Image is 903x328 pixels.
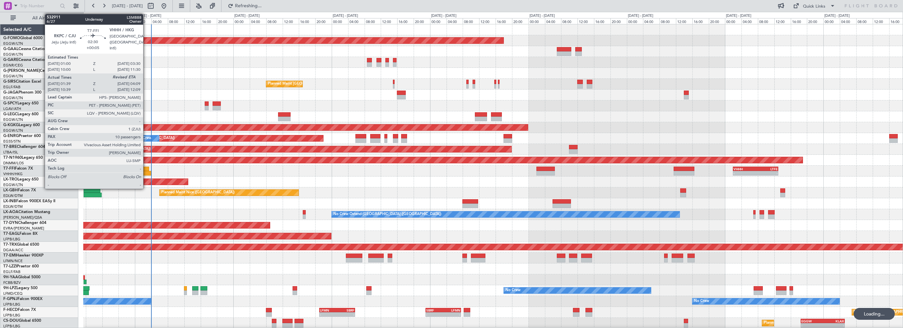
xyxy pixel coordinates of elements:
[479,18,496,24] div: 12:00
[397,18,414,24] div: 16:00
[3,167,15,171] span: T7-FFI
[3,161,24,166] a: DNMM/LOS
[3,134,41,138] a: G-ENRGPraetor 600
[3,178,39,181] a: LX-TROLegacy 650
[414,18,430,24] div: 20:00
[426,308,443,312] div: SBRF
[365,18,381,24] div: 08:00
[840,18,856,24] div: 04:00
[3,215,42,220] a: [PERSON_NAME]/QSA
[3,243,17,247] span: T7-TRX
[3,91,41,95] a: G-JAGAPhenom 300
[643,18,659,24] div: 04:00
[801,323,823,327] div: -
[3,286,16,290] span: 9H-LPZ
[3,182,23,187] a: EGGW/LTN
[3,74,23,79] a: EGGW/LTN
[443,313,460,316] div: -
[3,291,22,296] a: LFMD/CEQ
[337,313,354,316] div: -
[135,18,151,24] div: 00:00
[268,79,372,89] div: Planned Maint [GEOGRAPHIC_DATA] ([GEOGRAPHIC_DATA])
[3,80,16,84] span: G-SIRS
[3,269,20,274] a: EGLF/FAB
[676,18,692,24] div: 12:00
[3,69,76,73] a: G-[PERSON_NAME]Cessna Citation XLS
[3,47,18,51] span: G-GAAL
[3,204,23,209] a: EDLW/DTM
[628,13,653,19] div: [DATE] - [DATE]
[3,112,17,116] span: G-LEGC
[659,18,676,24] div: 08:00
[3,178,17,181] span: LX-TRO
[3,156,22,160] span: T7-N1960
[3,52,23,57] a: EGGW/LTN
[496,18,512,24] div: 16:00
[3,254,43,258] a: T7-EMIHawker 900XP
[118,18,135,24] div: 20:00
[756,167,778,171] div: LTFE
[529,18,545,24] div: 00:00
[463,18,479,24] div: 08:00
[17,16,69,20] span: All Aircraft
[320,313,337,316] div: -
[3,286,38,290] a: 9H-LPZLegacy 500
[320,308,337,312] div: LFMN
[3,297,42,301] a: F-GPNJFalcon 900EX
[3,106,21,111] a: LGAV/ATH
[3,69,40,73] span: G-[PERSON_NAME]
[3,167,33,171] a: T7-FFIFalcon 7X
[333,13,358,19] div: [DATE] - [DATE]
[333,209,441,219] div: No Crew Ostend-[GEOGRAPHIC_DATA] ([GEOGRAPHIC_DATA])
[3,188,18,192] span: LX-GBH
[803,3,825,10] div: Quick Links
[234,13,260,19] div: [DATE] - [DATE]
[137,133,152,143] div: No Crew
[512,18,529,24] div: 20:00
[3,117,23,122] a: EGGW/LTN
[3,63,23,68] a: EGNR/CEG
[151,18,168,24] div: 04:00
[3,319,41,323] a: CS-DOUGlobal 6500
[431,13,456,19] div: [DATE] - [DATE]
[726,13,751,19] div: [DATE] - [DATE]
[3,123,19,127] span: G-KGKG
[3,193,23,198] a: EDLW/DTM
[3,199,55,203] a: LX-INBFalcon 900EX EASy II
[610,18,627,24] div: 20:00
[873,18,889,24] div: 12:00
[3,134,19,138] span: G-ENRG
[447,18,463,24] div: 04:00
[725,18,741,24] div: 00:00
[561,18,578,24] div: 08:00
[3,145,45,149] a: T7-BREChallenger 604
[3,319,19,323] span: CS-DOU
[3,101,39,105] a: G-SPCYLegacy 650
[791,18,807,24] div: 16:00
[694,296,709,306] div: No Crew
[627,18,643,24] div: 00:00
[3,308,36,312] a: F-HECDFalcon 7X
[299,18,315,24] div: 16:00
[756,171,778,175] div: -
[443,308,460,312] div: LFMN
[3,259,23,263] a: LFMN/NCE
[3,254,16,258] span: T7-EMI
[3,264,39,268] a: T7-LZZIPraetor 600
[3,210,50,214] a: LX-AOACitation Mustang
[3,91,18,95] span: G-JAGA
[3,264,17,268] span: T7-LZZI
[3,297,17,301] span: F-GPNJ
[250,18,266,24] div: 04:00
[3,232,19,236] span: T7-EAGL
[3,237,20,242] a: LFPB/LBG
[3,302,20,307] a: LFPB/LBG
[3,85,20,90] a: EGLF/FAB
[709,18,725,24] div: 20:00
[578,18,594,24] div: 12:00
[692,18,709,24] div: 16:00
[161,188,235,198] div: Planned Maint Nice ([GEOGRAPHIC_DATA])
[594,18,610,24] div: 16:00
[823,319,844,323] div: KLAX
[315,18,332,24] div: 20:00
